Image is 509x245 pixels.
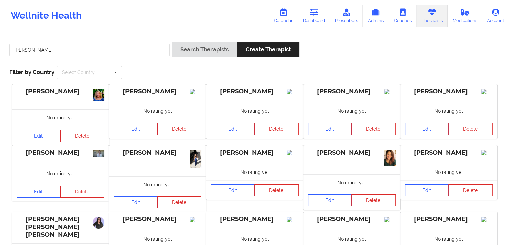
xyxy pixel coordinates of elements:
button: Delete [60,130,104,142]
div: No rating yet [400,164,497,180]
img: 2dd7e4fd-a914-4282-b6d6-50fd5cd72ae7_867d6326-8560-464f-9a4f-c368db7c969cWIN_20250331_13_18_23_Pr... [93,150,104,157]
div: [PERSON_NAME] [211,88,299,95]
button: Delete [351,123,396,135]
button: Delete [60,186,104,198]
div: No rating yet [12,109,109,126]
img: e182d929-14be-4ec8-b070-c29388be80df_IMG_5370.jpg [384,150,396,166]
a: Edit [114,123,158,135]
div: [PERSON_NAME] [114,149,201,157]
span: Filter by Country [9,69,54,76]
div: [PERSON_NAME] [405,88,493,95]
div: No rating yet [109,176,206,193]
button: Delete [254,184,299,196]
a: Dashboard [298,5,330,27]
div: No rating yet [206,164,303,180]
img: Image%2Fplaceholer-image.png [481,89,493,94]
div: No rating yet [303,103,400,119]
div: [PERSON_NAME] [17,149,104,157]
a: Edit [308,123,352,135]
a: Edit [17,130,61,142]
button: Delete [448,184,493,196]
a: Therapists [417,5,448,27]
div: [PERSON_NAME] [308,88,396,95]
img: Image%2Fplaceholer-image.png [384,89,396,94]
img: Image%2Fplaceholer-image.png [190,89,201,94]
div: No rating yet [206,103,303,119]
a: Admins [363,5,389,27]
div: [PERSON_NAME] [308,215,396,223]
div: No rating yet [400,103,497,119]
img: Image%2Fplaceholer-image.png [481,150,493,155]
div: [PERSON_NAME] [211,149,299,157]
div: [PERSON_NAME] [114,88,201,95]
div: [PERSON_NAME] [308,149,396,157]
button: Delete [157,196,201,208]
a: Edit [211,123,255,135]
div: [PERSON_NAME] [405,149,493,157]
img: 316d6895-f0a4-4244-9fb7-99fb40c4fbaa_IMG_0006.jpeg [190,150,201,168]
button: Delete [448,123,493,135]
img: Image%2Fplaceholer-image.png [481,217,493,222]
div: No rating yet [303,174,400,191]
button: Search Therapists [172,42,237,57]
div: No rating yet [12,165,109,182]
a: Medications [448,5,482,27]
div: [PERSON_NAME] [114,215,201,223]
button: Delete [254,123,299,135]
button: Delete [157,123,201,135]
img: Image%2Fplaceholer-image.png [287,89,299,94]
a: Edit [17,186,61,198]
a: Account [482,5,509,27]
a: Prescribers [330,5,363,27]
div: [PERSON_NAME] [405,215,493,223]
input: Search Keywords [9,44,170,56]
a: Edit [405,184,449,196]
img: Image%2Fplaceholer-image.png [190,217,201,222]
a: Edit [405,123,449,135]
div: Select Country [62,70,95,75]
a: Edit [308,194,352,206]
button: Create Therapist [237,42,299,57]
img: Image%2Fplaceholer-image.png [287,217,299,222]
a: Edit [211,184,255,196]
img: Image%2Fplaceholer-image.png [384,217,396,222]
img: Image%2Fplaceholer-image.png [287,150,299,155]
div: [PERSON_NAME] [PERSON_NAME] [PERSON_NAME] [17,215,104,239]
div: [PERSON_NAME] [211,215,299,223]
a: Calendar [269,5,298,27]
button: Delete [351,194,396,206]
div: [PERSON_NAME] [17,88,104,95]
img: 28206790-5247-4acb-9980-469b62decb1f_94328485-204a-4c26-8ae4-fd699d62e086WhatsApp_Image_2025-03-1... [93,217,104,229]
a: Coaches [389,5,417,27]
a: Edit [114,196,158,208]
img: 66968633-e5a6-4301-9fa7-1c991f3efb8e_1000003212.JPG [93,89,104,101]
div: No rating yet [109,103,206,119]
